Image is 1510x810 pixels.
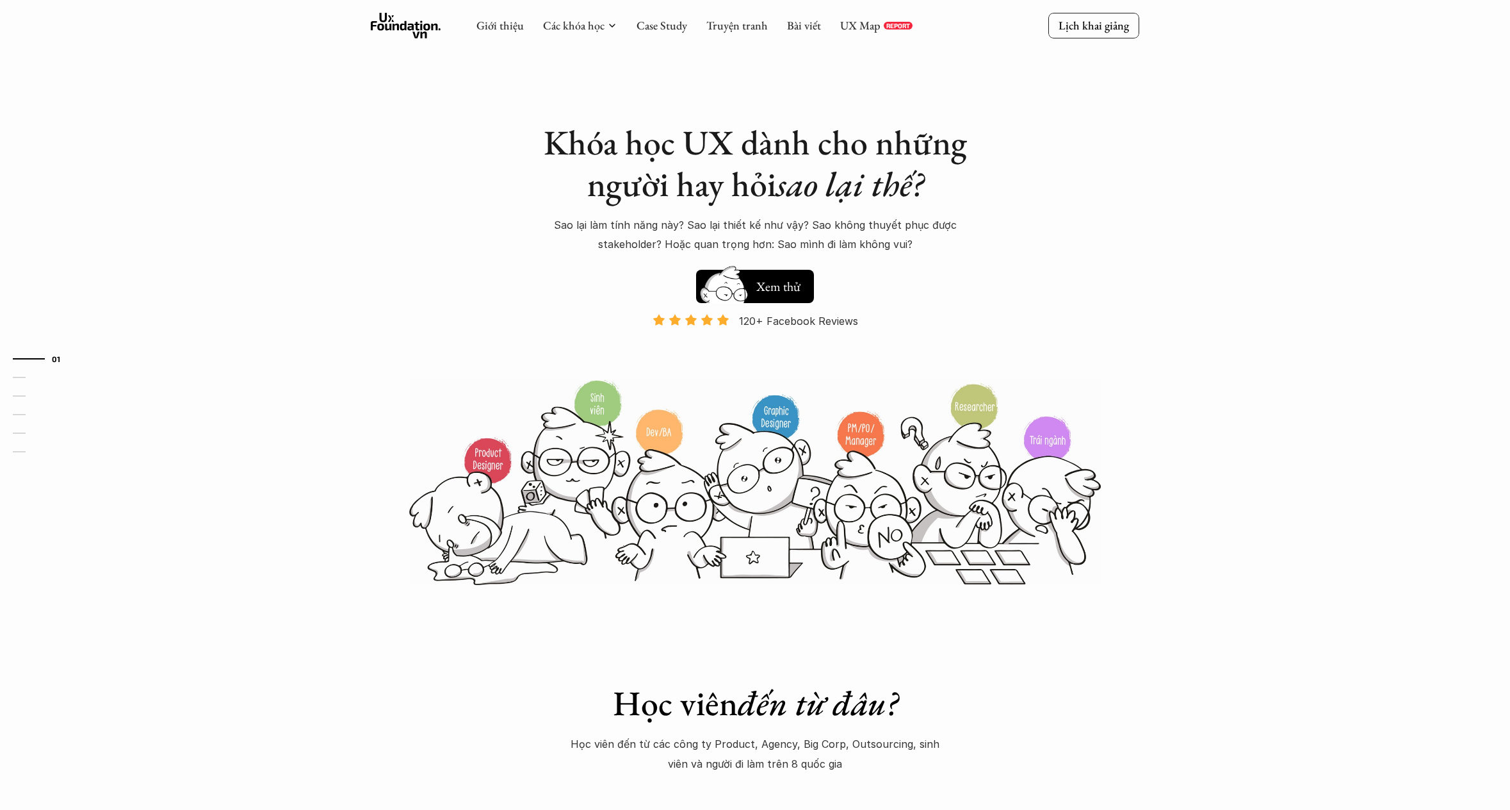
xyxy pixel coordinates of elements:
h1: Khóa học UX dành cho những người hay hỏi [531,122,979,205]
a: Các khóa học [543,18,605,33]
p: REPORT [886,22,910,29]
a: UX Map [840,18,881,33]
a: REPORT [884,22,913,29]
p: Học viên đến từ các công ty Product, Agency, Big Corp, Outsourcing, sinh viên và người đi làm trê... [563,734,947,773]
a: Xem thử [696,263,814,303]
em: sao lại thế? [776,161,923,206]
a: Bài viết [787,18,821,33]
a: Lịch khai giảng [1048,13,1139,38]
h5: Xem thử [756,277,800,295]
h1: Học viên [531,682,979,724]
a: Giới thiệu [476,18,524,33]
p: Sao lại làm tính năng này? Sao lại thiết kế như vậy? Sao không thuyết phục được stakeholder? Hoặc... [531,215,979,254]
p: 120+ Facebook Reviews [739,311,858,331]
a: Case Study [637,18,687,33]
a: 01 [13,351,74,367]
a: Truyện tranh [706,18,768,33]
a: 120+ Facebook Reviews [641,313,869,378]
em: đến từ đâu? [738,681,898,725]
strong: 01 [52,354,61,363]
p: Lịch khai giảng [1059,18,1129,33]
